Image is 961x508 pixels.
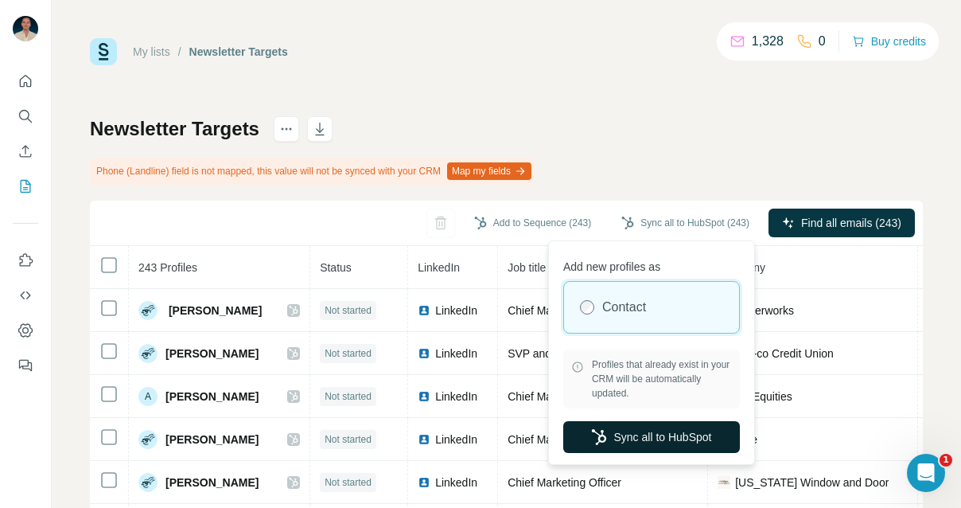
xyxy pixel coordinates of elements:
span: [PERSON_NAME] [165,475,259,490]
span: Har-co Credit Union [735,346,834,361]
button: Dashboard [13,316,38,345]
span: [PERSON_NAME] [165,432,259,447]
span: Not started [325,432,372,447]
img: Avatar [138,430,158,449]
span: ️ [PERSON_NAME] [165,303,262,318]
span: Chief Marketing Officer [508,304,621,317]
p: 0 [819,32,826,51]
img: company-logo [718,476,730,489]
span: Chief Marketing Officer [508,476,621,489]
span: [US_STATE] Window and Door [735,475,889,490]
button: Quick start [13,67,38,96]
span: Not started [325,346,372,361]
button: Feedback [13,351,38,380]
button: Use Surfe API [13,281,38,310]
div: Newsletter Targets [189,44,288,60]
span: LinkedIn [435,432,477,447]
button: actions [274,116,299,142]
span: LinkedIn [435,389,477,404]
span: Profiles that already exist in your CRM will be automatically updated. [592,358,732,401]
span: Find all emails (243) [801,215,901,231]
span: [PERSON_NAME] [165,389,259,404]
span: SVP and Chief Marketing Officer [508,347,668,360]
span: Not started [325,303,372,318]
iframe: Intercom live chat [907,454,945,492]
span: LinkedIn [435,346,477,361]
p: 1,328 [752,32,784,51]
label: Contact [602,298,646,317]
span: Chief Marketing Officer [508,390,621,403]
span: Not started [325,389,372,404]
button: Sync all to HubSpot [563,421,740,453]
div: A [138,387,158,406]
p: Add new profiles as [563,252,740,275]
img: Avatar [138,473,158,492]
button: Sync all to HubSpot (243) [610,211,761,235]
button: Enrich CSV [13,137,38,166]
span: LinkedIn [435,475,477,490]
span: 243 Profiles [138,261,197,274]
span: 1 [940,454,952,467]
span: Betterworks [735,303,794,318]
button: My lists [13,172,38,201]
span: Chief Marketing Officer [508,433,621,446]
img: Avatar [138,301,158,320]
span: Not started [325,475,372,490]
img: Avatar [138,344,158,363]
button: Buy credits [852,30,926,53]
button: Map my fields [447,162,531,180]
img: LinkedIn logo [418,433,430,446]
h1: Newsletter Targets [90,116,259,142]
span: [PERSON_NAME] [165,346,259,361]
img: Avatar [13,16,38,41]
button: Use Surfe on LinkedIn [13,246,38,275]
div: Phone (Landline) field is not mapped, this value will not be synced with your CRM [90,158,535,185]
li: / [178,44,181,60]
span: ProEquities [735,389,792,404]
button: Find all emails (243) [768,209,915,237]
span: Status [320,261,352,274]
img: LinkedIn logo [418,304,430,317]
img: Surfe Logo [90,38,117,65]
a: My lists [133,45,170,58]
button: Search [13,102,38,131]
img: LinkedIn logo [418,476,430,489]
img: LinkedIn logo [418,390,430,403]
span: Job title [508,261,546,274]
img: LinkedIn logo [418,347,430,360]
button: Add to Sequence (243) [463,211,602,235]
span: LinkedIn [418,261,460,274]
span: LinkedIn [435,303,477,318]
